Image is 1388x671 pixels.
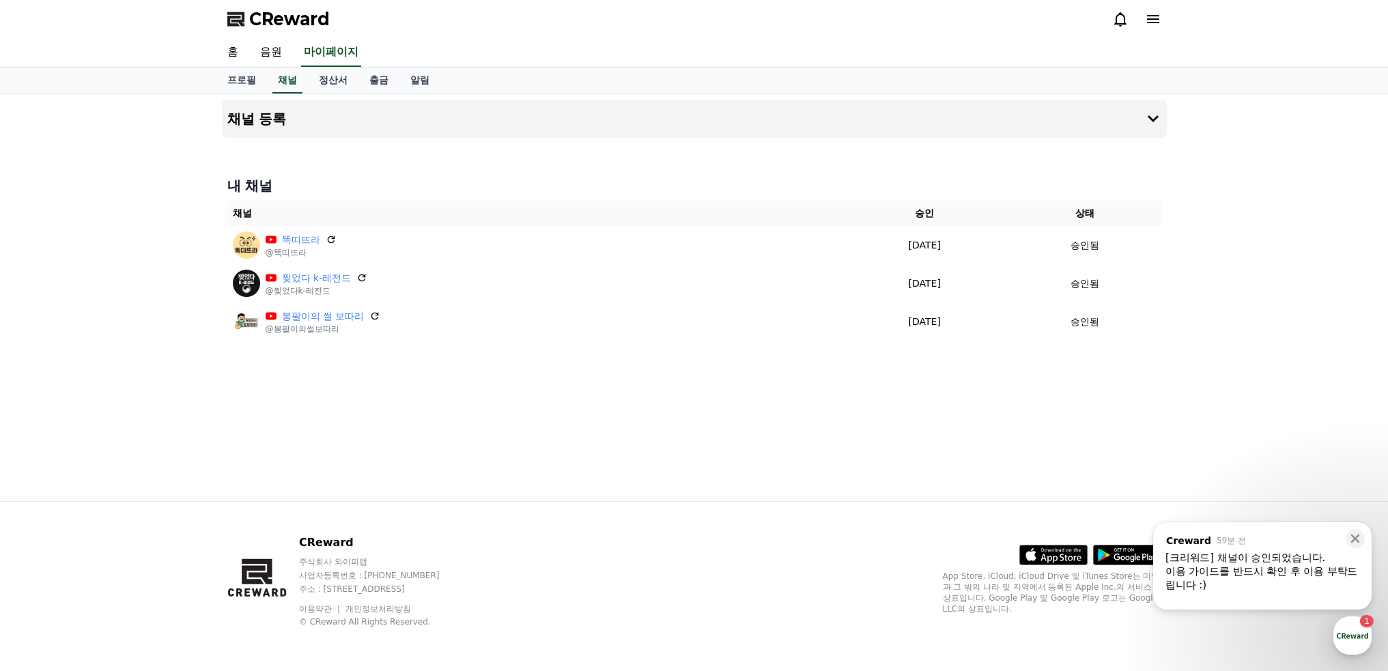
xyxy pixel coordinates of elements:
[233,231,260,259] img: 똑띠뜨라
[1071,276,1099,291] p: 승인됨
[227,176,1161,195] h4: 내 채널
[299,570,466,581] p: 사업자등록번호 : [PHONE_NUMBER]
[282,271,352,285] a: 찢었다 k-레전드
[301,38,361,67] a: 마이페이지
[249,8,330,30] span: CReward
[233,270,260,297] img: 찢었다 k-레전드
[266,247,337,258] p: @똑띠뜨라
[227,201,841,226] th: 채널
[1008,201,1161,226] th: 상태
[299,616,466,627] p: © CReward All Rights Reserved.
[227,111,287,126] h4: 채널 등록
[1071,315,1099,329] p: 승인됨
[841,201,1008,226] th: 승인
[345,604,411,614] a: 개인정보처리방침
[399,68,440,94] a: 알림
[282,309,365,324] a: 봉팔이의 썰 보따리
[299,534,466,551] p: CReward
[847,276,1003,291] p: [DATE]
[847,238,1003,253] p: [DATE]
[216,68,267,94] a: 프로필
[222,100,1167,138] button: 채널 등록
[299,556,466,567] p: 주식회사 와이피랩
[1071,238,1099,253] p: 승인됨
[249,38,293,67] a: 음원
[299,604,342,614] a: 이용약관
[358,68,399,94] a: 출금
[847,315,1003,329] p: [DATE]
[227,8,330,30] a: CReward
[308,68,358,94] a: 정산서
[216,38,249,67] a: 홈
[233,308,260,335] img: 봉팔이의 썰 보따리
[266,324,381,334] p: @봉팔이의썰보따리
[299,584,466,595] p: 주소 : [STREET_ADDRESS]
[266,285,368,296] p: @찢었다k-레전드
[272,68,302,94] a: 채널
[943,571,1161,614] p: App Store, iCloud, iCloud Drive 및 iTunes Store는 미국과 그 밖의 나라 및 지역에서 등록된 Apple Inc.의 서비스 상표입니다. Goo...
[282,233,320,247] a: 똑띠뜨라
